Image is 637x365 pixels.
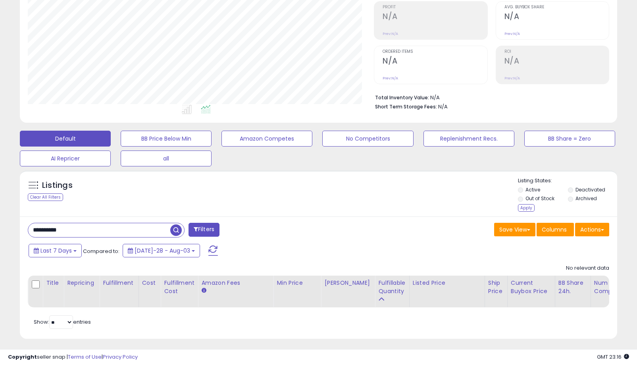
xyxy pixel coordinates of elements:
[542,226,567,234] span: Columns
[375,92,603,102] li: N/A
[383,12,487,23] h2: N/A
[524,131,615,147] button: BB Share = Zero
[20,131,111,147] button: Default
[201,279,270,287] div: Amazon Fees
[504,76,520,81] small: Prev: N/A
[83,247,119,255] span: Compared to:
[40,247,72,255] span: Last 7 Days
[413,279,481,287] div: Listed Price
[8,353,138,361] div: seller snap | |
[46,279,60,287] div: Title
[575,195,597,202] label: Archived
[525,186,540,193] label: Active
[488,279,504,295] div: Ship Price
[504,56,609,67] h2: N/A
[537,223,574,236] button: Columns
[423,131,514,147] button: Replenishment Recs.
[378,279,406,295] div: Fulfillable Quantity
[68,353,102,361] a: Terms of Use
[324,279,371,287] div: [PERSON_NAME]
[121,131,212,147] button: BB Price Below Min
[383,31,398,36] small: Prev: N/A
[383,76,398,81] small: Prev: N/A
[597,353,629,361] span: 2025-08-16 23:16 GMT
[494,223,535,236] button: Save View
[375,94,429,101] b: Total Inventory Value:
[103,353,138,361] a: Privacy Policy
[67,279,96,287] div: Repricing
[103,279,135,287] div: Fulfillment
[277,279,318,287] div: Min Price
[123,244,200,257] button: [DATE]-28 - Aug-03
[518,204,535,212] div: Apply
[558,279,587,295] div: BB Share 24h.
[322,131,413,147] button: No Competitors
[525,195,554,202] label: Out of Stock
[375,103,437,110] b: Short Term Storage Fees:
[201,287,206,294] small: Amazon Fees.
[383,5,487,10] span: Profit
[383,56,487,67] h2: N/A
[504,31,520,36] small: Prev: N/A
[504,12,609,23] h2: N/A
[504,5,609,10] span: Avg. Buybox Share
[518,177,617,185] p: Listing States:
[8,353,37,361] strong: Copyright
[575,223,609,236] button: Actions
[20,151,111,166] button: AI Repricer
[28,193,63,201] div: Clear All Filters
[594,279,623,295] div: Num of Comp.
[566,265,609,272] div: No relevant data
[438,103,448,110] span: N/A
[42,180,73,191] h5: Listings
[511,279,552,295] div: Current Buybox Price
[121,151,212,166] button: all
[34,318,91,326] span: Show: entries
[29,244,82,257] button: Last 7 Days
[142,279,158,287] div: Cost
[135,247,190,255] span: [DATE]-28 - Aug-03
[221,131,312,147] button: Amazon Competes
[504,50,609,54] span: ROI
[383,50,487,54] span: Ordered Items
[575,186,605,193] label: Deactivated
[164,279,194,295] div: Fulfillment Cost
[189,223,219,237] button: Filters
